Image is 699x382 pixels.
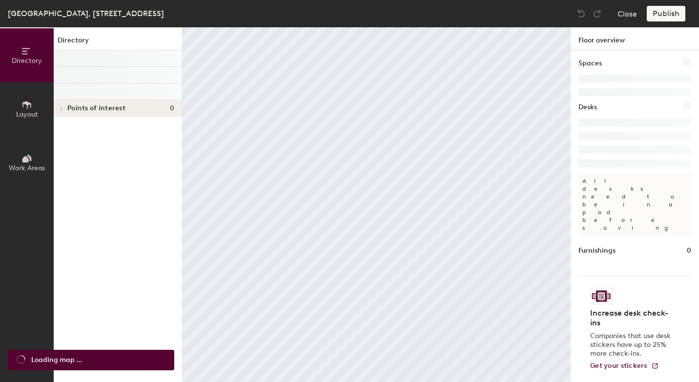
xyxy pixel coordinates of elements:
h1: Furnishings [578,245,616,256]
img: Redo [592,9,602,19]
h4: Increase desk check-ins [590,308,674,328]
span: Loading map ... [31,355,82,365]
h1: Desks [578,102,597,113]
span: 0 [170,104,174,112]
h1: Spaces [578,58,602,69]
h1: Floor overview [571,27,699,50]
span: Get your stickers [590,362,647,370]
span: Work Areas [9,164,45,172]
img: Undo [576,9,586,19]
p: All desks need to be in a pod before saving [578,173,691,236]
span: Directory [12,57,42,65]
div: [GEOGRAPHIC_DATA], [STREET_ADDRESS] [8,7,164,20]
canvas: Map [183,27,570,382]
h1: Directory [54,35,182,50]
h1: 0 [687,245,691,256]
span: Points of interest [67,104,125,112]
img: Sticker logo [590,288,613,304]
a: Get your stickers [590,362,659,370]
p: Companies that use desk stickers have up to 25% more check-ins. [590,332,674,358]
span: Layout [16,110,38,119]
button: Close [617,6,637,21]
